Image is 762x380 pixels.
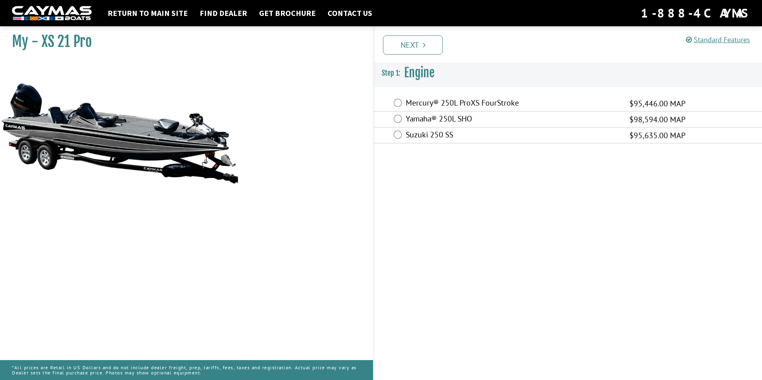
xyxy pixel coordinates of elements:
span: $98,594.00 MAP [629,114,685,125]
a: Return to main site [104,8,192,18]
h3: Engine [374,58,762,88]
a: Next [383,35,443,55]
ul: Pagination [381,34,762,55]
label: Mercury® 250L ProXS FourStroke [406,98,619,110]
label: Suzuki 250 SS [406,130,619,141]
label: Yamaha® 250L SHO [406,114,619,125]
a: Standard Features [686,35,750,44]
p: *All prices are Retail in US Dollars and do not include dealer freight, prep, tariffs, fees, taxe... [12,361,361,379]
a: Contact Us [324,8,376,18]
img: white-logo-c9c8dbefe5ff5ceceb0f0178aa75bf4bb51f6bca0971e226c86eb53dfe498488.png [12,6,92,21]
a: Get Brochure [255,8,320,18]
span: $95,446.00 MAP [629,98,685,110]
div: 1-888-4CAYMAS [641,4,750,22]
h1: My - XS 21 Pro [12,33,353,51]
a: Find Dealer [196,8,251,18]
span: $95,635.00 MAP [629,129,685,141]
